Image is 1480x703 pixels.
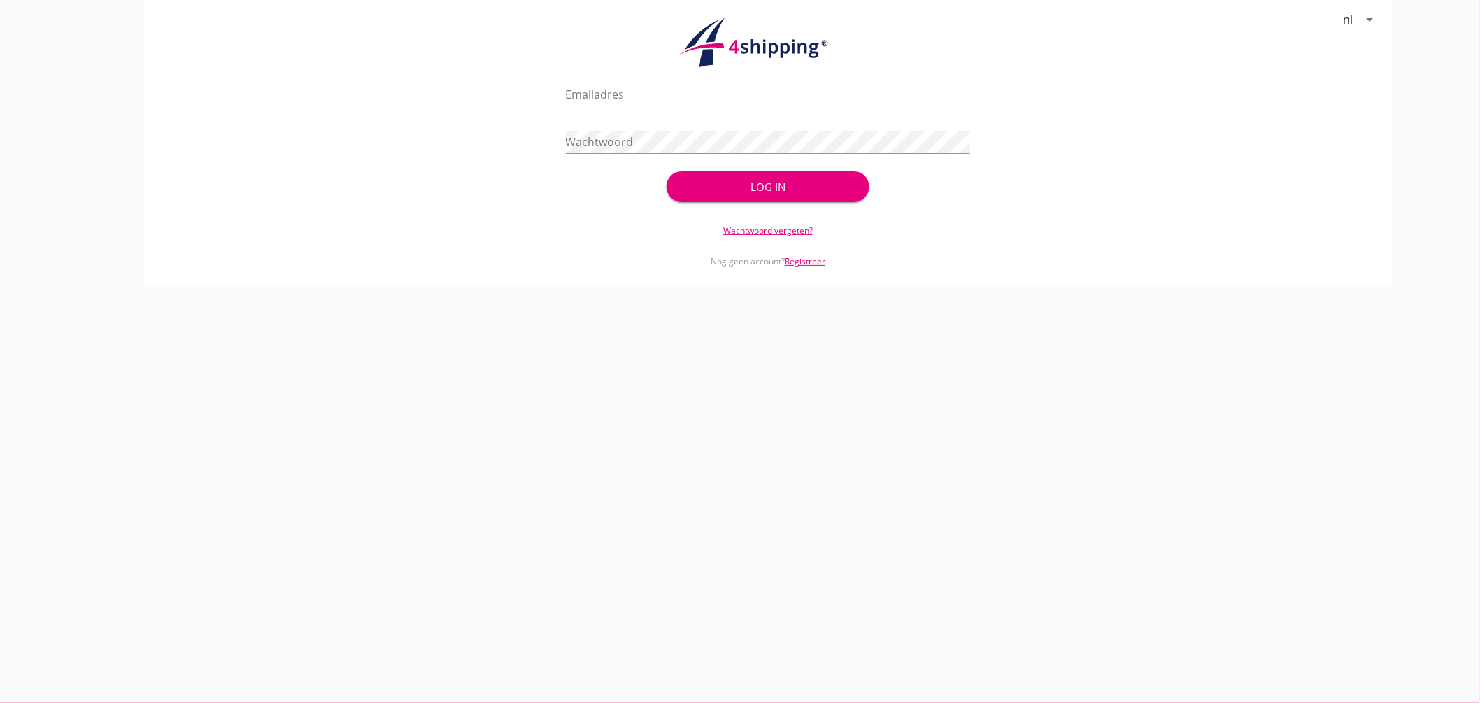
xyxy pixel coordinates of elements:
[723,225,813,236] a: Wachtwoord vergeten?
[677,17,859,69] img: logo.1f945f1d.svg
[566,237,971,268] div: Nog geen account?
[1362,11,1379,28] i: arrow_drop_down
[1344,13,1353,26] div: nl
[689,179,846,195] div: Log in
[566,83,971,106] input: Emailadres
[785,255,825,267] a: Registreer
[667,171,869,202] button: Log in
